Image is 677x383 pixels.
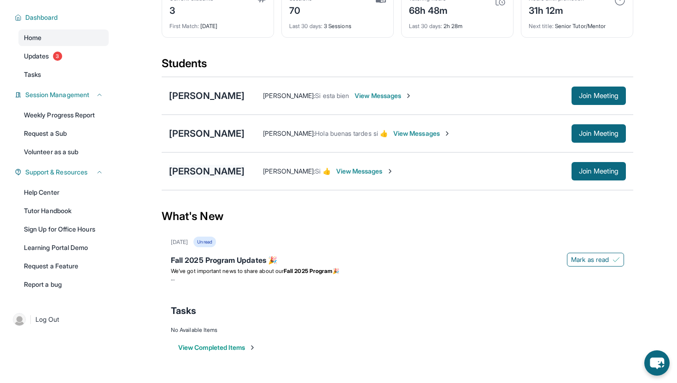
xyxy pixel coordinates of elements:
[579,168,619,174] span: Join Meeting
[289,17,386,30] div: 3 Sessions
[567,253,624,267] button: Mark as read
[18,258,109,274] a: Request a Feature
[29,314,32,325] span: |
[529,17,625,30] div: Senior Tutor/Mentor
[409,23,442,29] span: Last 30 days :
[193,237,216,247] div: Unread
[263,92,315,99] span: [PERSON_NAME] :
[53,52,62,61] span: 3
[9,309,109,330] a: |Log Out
[572,87,626,105] button: Join Meeting
[169,127,245,140] div: [PERSON_NAME]
[169,89,245,102] div: [PERSON_NAME]
[289,23,322,29] span: Last 30 days :
[263,129,315,137] span: [PERSON_NAME] :
[171,238,188,246] div: [DATE]
[18,184,109,201] a: Help Center
[529,23,554,29] span: Next title :
[315,92,349,99] span: Si esta bien
[18,276,109,293] a: Report a bug
[18,107,109,123] a: Weekly Progress Report
[386,168,394,175] img: Chevron-Right
[333,267,339,274] span: 🎉
[18,203,109,219] a: Tutor Handbook
[18,144,109,160] a: Volunteer as a sub
[25,13,58,22] span: Dashboard
[178,343,256,352] button: View Completed Items
[444,130,451,137] img: Chevron-Right
[13,313,26,326] img: user-img
[24,70,41,79] span: Tasks
[169,23,199,29] span: First Match :
[579,93,619,99] span: Join Meeting
[18,221,109,238] a: Sign Up for Office Hours
[336,167,394,176] span: View Messages
[409,2,448,17] div: 68h 48m
[22,13,103,22] button: Dashboard
[18,66,109,83] a: Tasks
[162,196,633,237] div: What's New
[24,52,49,61] span: Updates
[35,315,59,324] span: Log Out
[644,350,670,376] button: chat-button
[18,48,109,64] a: Updates3
[572,124,626,143] button: Join Meeting
[25,90,89,99] span: Session Management
[18,29,109,46] a: Home
[169,17,266,30] div: [DATE]
[263,167,315,175] span: [PERSON_NAME] :
[24,33,41,42] span: Home
[171,267,284,274] span: We’ve got important news to share about our
[613,256,620,263] img: Mark as read
[393,129,451,138] span: View Messages
[25,168,88,177] span: Support & Resources
[355,91,412,100] span: View Messages
[284,267,333,274] strong: Fall 2025 Program
[22,168,103,177] button: Support & Resources
[315,129,388,137] span: Hola buenas tardes si 👍
[571,255,609,264] span: Mark as read
[289,2,312,17] div: 70
[22,90,103,99] button: Session Management
[409,17,506,30] div: 2h 28m
[572,162,626,180] button: Join Meeting
[162,56,633,76] div: Students
[529,2,584,17] div: 31h 12m
[405,92,412,99] img: Chevron-Right
[315,167,330,175] span: Si 👍
[18,239,109,256] a: Learning Portal Demo
[171,304,196,317] span: Tasks
[18,125,109,142] a: Request a Sub
[579,131,619,136] span: Join Meeting
[169,165,245,178] div: [PERSON_NAME]
[169,2,213,17] div: 3
[171,326,624,334] div: No Available Items
[171,255,624,267] div: Fall 2025 Program Updates 🎉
